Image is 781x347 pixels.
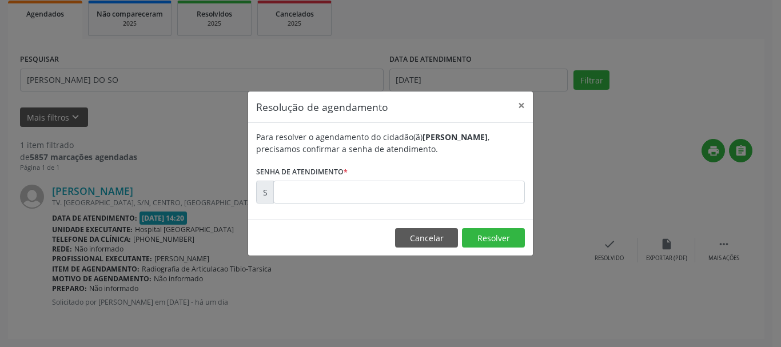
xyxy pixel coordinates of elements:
[423,131,488,142] b: [PERSON_NAME]
[510,91,533,119] button: Close
[256,163,348,181] label: Senha de atendimento
[256,181,274,204] div: S
[462,228,525,248] button: Resolver
[256,99,388,114] h5: Resolução de agendamento
[256,131,525,155] div: Para resolver o agendamento do cidadão(ã) , precisamos confirmar a senha de atendimento.
[395,228,458,248] button: Cancelar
